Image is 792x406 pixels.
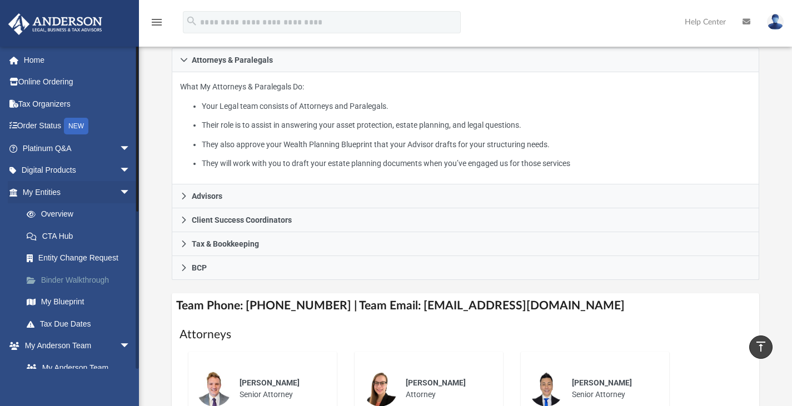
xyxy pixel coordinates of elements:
span: [PERSON_NAME] [406,378,466,387]
img: User Pic [767,14,784,30]
span: Advisors [192,192,222,200]
a: BCP [172,256,760,280]
a: Home [8,49,147,71]
li: They will work with you to draft your estate planning documents when you’ve engaged us for those ... [202,157,751,171]
a: vertical_align_top [749,335,773,359]
img: Anderson Advisors Platinum Portal [5,13,106,35]
div: NEW [64,118,88,134]
span: Tax & Bookkeeping [192,240,259,248]
a: Binder Walkthrough [16,269,147,291]
a: Online Ordering [8,71,147,93]
i: menu [150,16,163,29]
span: [PERSON_NAME] [572,378,632,387]
a: CTA Hub [16,225,147,247]
li: They also approve your Wealth Planning Blueprint that your Advisor drafts for your structuring ne... [202,138,751,152]
h1: Attorneys [180,327,752,343]
a: Attorneys & Paralegals [172,48,760,72]
span: Client Success Coordinators [192,216,292,224]
a: Platinum Q&Aarrow_drop_down [8,137,147,159]
i: vertical_align_top [754,340,768,353]
span: arrow_drop_down [119,335,142,358]
i: search [186,15,198,27]
span: arrow_drop_down [119,181,142,204]
h4: Team Phone: [PHONE_NUMBER] | Team Email: [EMAIL_ADDRESS][DOMAIN_NAME] [172,293,760,318]
a: Advisors [172,184,760,208]
span: Attorneys & Paralegals [192,56,273,64]
a: Client Success Coordinators [172,208,760,232]
a: Tax Due Dates [16,313,147,335]
a: Entity Change Request [16,247,147,269]
a: Order StatusNEW [8,115,147,138]
a: My Anderson Teamarrow_drop_down [8,335,142,357]
a: menu [150,21,163,29]
a: My Entitiesarrow_drop_down [8,181,147,203]
span: arrow_drop_down [119,159,142,182]
p: What My Attorneys & Paralegals Do: [180,80,751,171]
a: Digital Productsarrow_drop_down [8,159,147,182]
div: Attorneys & Paralegals [172,72,760,185]
a: My Anderson Team [16,357,136,379]
a: Tax Organizers [8,93,147,115]
a: My Blueprint [16,291,142,313]
span: BCP [192,264,207,272]
li: Their role is to assist in answering your asset protection, estate planning, and legal questions. [202,118,751,132]
li: Your Legal team consists of Attorneys and Paralegals. [202,99,751,113]
a: Tax & Bookkeeping [172,232,760,256]
span: arrow_drop_down [119,137,142,160]
a: Overview [16,203,147,225]
span: [PERSON_NAME] [240,378,300,387]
